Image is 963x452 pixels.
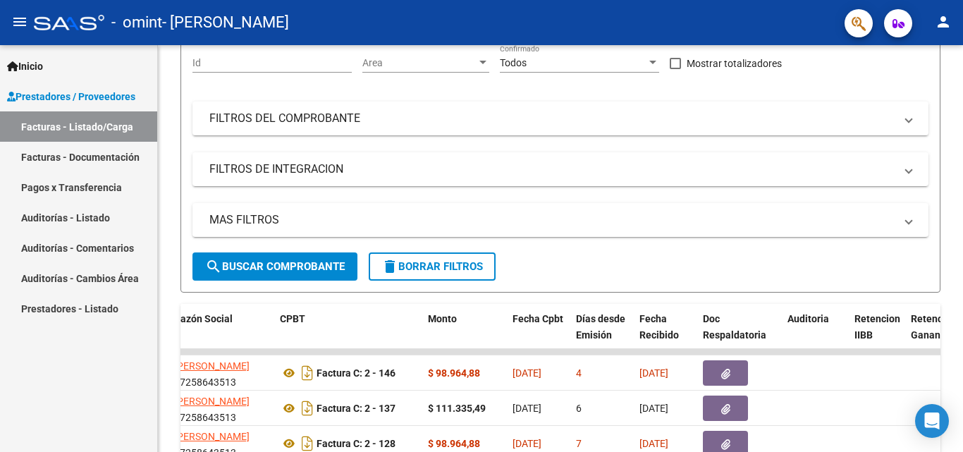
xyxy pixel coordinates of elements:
[639,438,668,449] span: [DATE]
[687,55,782,72] span: Mostrar totalizadores
[639,367,668,379] span: [DATE]
[11,13,28,30] mat-icon: menu
[513,367,541,379] span: [DATE]
[639,313,679,341] span: Fecha Recibido
[317,403,395,414] strong: Factura C: 2 - 137
[362,57,477,69] span: Area
[174,431,250,442] span: [PERSON_NAME]
[697,304,782,366] datatable-header-cell: Doc Respaldatoria
[168,304,274,366] datatable-header-cell: Razón Social
[500,57,527,68] span: Todos
[7,89,135,104] span: Prestadores / Proveedores
[428,403,486,414] strong: $ 111.335,49
[209,212,895,228] mat-panel-title: MAS FILTROS
[576,367,582,379] span: 4
[317,438,395,449] strong: Factura C: 2 - 128
[298,397,317,420] i: Descargar documento
[174,396,250,407] span: [PERSON_NAME]
[280,313,305,324] span: CPBT
[576,438,582,449] span: 7
[787,313,829,324] span: Auditoria
[507,304,570,366] datatable-header-cell: Fecha Cpbt
[782,304,849,366] datatable-header-cell: Auditoria
[513,313,563,324] span: Fecha Cpbt
[205,258,222,275] mat-icon: search
[7,59,43,74] span: Inicio
[422,304,507,366] datatable-header-cell: Monto
[576,403,582,414] span: 6
[513,403,541,414] span: [DATE]
[192,203,928,237] mat-expansion-panel-header: MAS FILTROS
[174,393,269,423] div: 27258643513
[576,313,625,341] span: Días desde Emisión
[428,313,457,324] span: Monto
[634,304,697,366] datatable-header-cell: Fecha Recibido
[174,360,250,372] span: [PERSON_NAME]
[209,161,895,177] mat-panel-title: FILTROS DE INTEGRACION
[174,313,233,324] span: Razón Social
[428,367,480,379] strong: $ 98.964,88
[935,13,952,30] mat-icon: person
[854,313,900,341] span: Retencion IIBB
[911,313,959,341] span: Retención Ganancias
[381,258,398,275] mat-icon: delete
[317,367,395,379] strong: Factura C: 2 - 146
[192,102,928,135] mat-expansion-panel-header: FILTROS DEL COMPROBANTE
[192,252,357,281] button: Buscar Comprobante
[111,7,162,38] span: - omint
[209,111,895,126] mat-panel-title: FILTROS DEL COMPROBANTE
[849,304,905,366] datatable-header-cell: Retencion IIBB
[298,362,317,384] i: Descargar documento
[162,7,289,38] span: - [PERSON_NAME]
[513,438,541,449] span: [DATE]
[205,260,345,273] span: Buscar Comprobante
[703,313,766,341] span: Doc Respaldatoria
[274,304,422,366] datatable-header-cell: CPBT
[915,404,949,438] div: Open Intercom Messenger
[905,304,962,366] datatable-header-cell: Retención Ganancias
[192,152,928,186] mat-expansion-panel-header: FILTROS DE INTEGRACION
[570,304,634,366] datatable-header-cell: Días desde Emisión
[428,438,480,449] strong: $ 98.964,88
[369,252,496,281] button: Borrar Filtros
[381,260,483,273] span: Borrar Filtros
[639,403,668,414] span: [DATE]
[174,358,269,388] div: 27258643513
